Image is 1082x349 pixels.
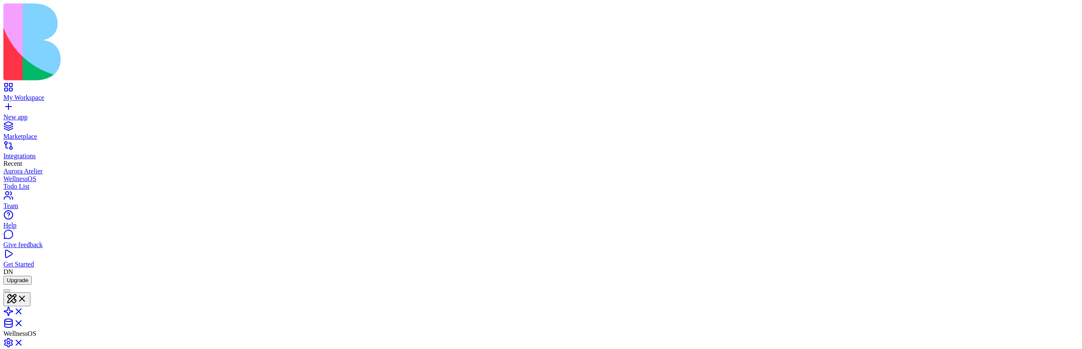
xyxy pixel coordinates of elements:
a: Help [3,214,1079,229]
a: Integrations [3,145,1079,160]
a: Aurora Atelier [3,168,1079,175]
a: WellnessOS [3,175,1079,183]
div: Help [3,222,1079,229]
span: WellnessOS [3,330,36,337]
div: New app [3,113,1079,121]
a: Upgrade [3,276,32,283]
a: Get Started [3,253,1079,268]
div: Get Started [3,261,1079,268]
a: Give feedback [3,234,1079,249]
a: My Workspace [3,86,1079,102]
div: Team [3,202,1079,210]
a: New app [3,106,1079,121]
span: Recent [3,160,22,167]
button: Upgrade [3,276,32,285]
a: Todo List [3,183,1079,190]
div: Marketplace [3,133,1079,140]
img: logo [3,3,343,80]
span: DN [3,268,13,275]
div: My Workspace [3,94,1079,102]
div: Give feedback [3,241,1079,249]
a: Team [3,195,1079,210]
a: Marketplace [3,125,1079,140]
div: Integrations [3,152,1079,160]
